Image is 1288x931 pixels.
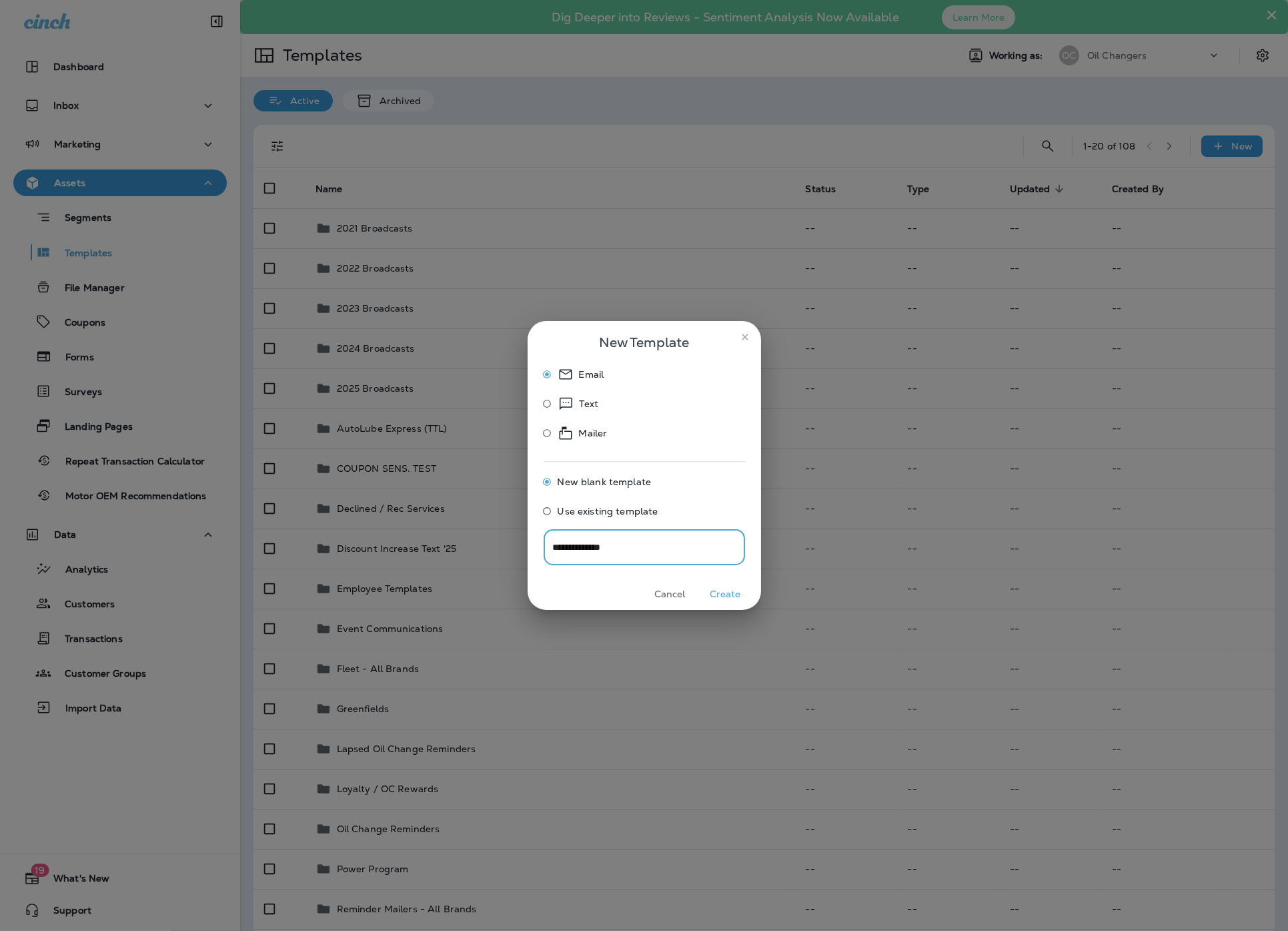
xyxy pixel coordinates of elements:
[645,584,695,605] button: Cancel
[580,396,599,412] p: Text
[558,477,652,487] span: New blank template
[599,332,689,353] span: New Template
[558,506,658,517] span: Use existing template
[734,326,756,348] button: close
[579,366,604,382] p: Email
[579,425,608,441] p: Mailer
[700,584,750,605] button: Create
